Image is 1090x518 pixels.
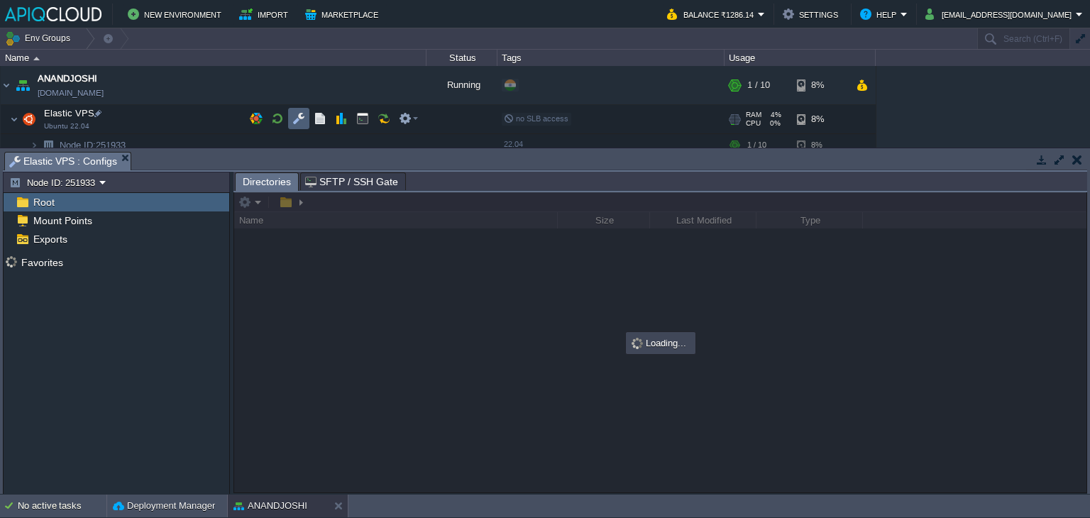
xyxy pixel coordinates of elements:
a: Root [31,196,57,209]
span: Ubuntu 22.04 [44,122,89,131]
img: AMDAwAAAACH5BAEAAAAALAAAAAABAAEAAAICRAEAOw== [13,66,33,104]
img: APIQCloud [5,7,101,21]
div: Name [1,50,426,66]
button: Help [860,6,901,23]
a: Mount Points [31,214,94,227]
div: No active tasks [18,495,106,517]
button: Env Groups [5,28,75,48]
button: New Environment [128,6,226,23]
div: 8% [797,134,843,156]
span: SFTP / SSH Gate [305,173,398,190]
div: Tags [498,50,724,66]
span: Directories [243,173,291,191]
img: AMDAwAAAACH5BAEAAAAALAAAAAABAAEAAAICRAEAOw== [38,134,58,156]
div: Status [427,50,497,66]
span: RAM [746,111,761,119]
button: Deployment Manager [113,499,215,513]
a: ANANDJOSHI [38,72,97,86]
span: 22.04 [504,140,523,148]
button: Settings [783,6,842,23]
a: [DOMAIN_NAME] [38,86,104,100]
span: Elastic VPS [43,107,97,119]
img: AMDAwAAAACH5BAEAAAAALAAAAAABAAEAAAICRAEAOw== [30,134,38,156]
button: [EMAIL_ADDRESS][DOMAIN_NAME] [925,6,1076,23]
span: no SLB access [504,114,568,123]
button: Import [239,6,292,23]
a: Elastic VPSUbuntu 22.04 [43,108,97,119]
div: 8% [797,66,843,104]
a: Exports [31,233,70,246]
span: CPU [746,119,761,128]
button: Node ID: 251933 [9,176,99,189]
span: Node ID: [60,140,96,150]
img: AMDAwAAAACH5BAEAAAAALAAAAAABAAEAAAICRAEAOw== [1,66,12,104]
img: AMDAwAAAACH5BAEAAAAALAAAAAABAAEAAAICRAEAOw== [33,57,40,60]
span: Favorites [18,256,65,269]
span: 0% [766,119,781,128]
div: 1 / 10 [747,134,766,156]
button: Balance ₹1286.14 [667,6,758,23]
div: Usage [725,50,875,66]
span: Elastic VPS : Configs [9,153,117,170]
div: 8% [797,105,843,133]
a: Favorites [18,257,65,268]
div: Running [426,66,497,104]
span: 4% [767,111,781,119]
button: ANANDJOSHI [233,499,307,513]
img: AMDAwAAAACH5BAEAAAAALAAAAAABAAEAAAICRAEAOw== [10,105,18,133]
a: Node ID:251933 [58,139,128,151]
div: Loading... [627,334,694,353]
img: AMDAwAAAACH5BAEAAAAALAAAAAABAAEAAAICRAEAOw== [19,105,39,133]
button: Marketplace [305,6,382,23]
div: 1 / 10 [747,66,770,104]
span: 251933 [58,139,128,151]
